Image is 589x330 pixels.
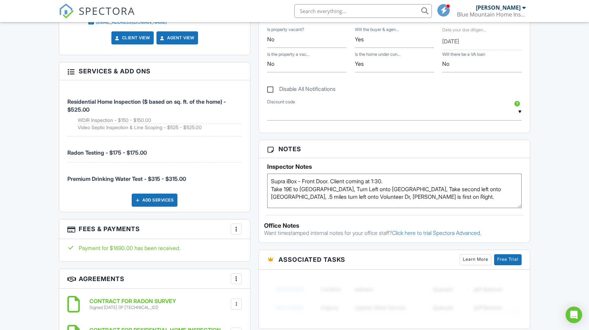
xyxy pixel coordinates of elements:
[59,269,250,289] h3: Agreements
[89,298,176,310] a: CONTRACT FOR RADON SURVEY Signed [DATE] (IP [TECHNICAL_ID])
[67,136,242,162] li: Service: Radon Testing - $175
[67,175,186,182] span: Premium Drinking Water Test - $315 - $315.00
[89,298,176,305] h6: CONTRACT FOR RADON SURVEY
[355,55,434,72] input: Is the home under contract? Must be in contract
[460,254,491,265] a: Learn More
[355,27,399,33] label: Will the buyer & agent be present at the end for a walk-through?
[442,51,485,58] label: Will there be a VA loan
[59,9,135,24] a: SPECTORA
[267,51,309,58] label: Is the property a vacation rental
[132,194,177,207] div: Add Services
[264,229,524,237] p: Want timestamped internal notes for your office staff?
[457,11,526,18] div: Blue Mountain Home Inspections of WNC
[264,222,524,229] div: Office Notes
[476,4,521,11] div: [PERSON_NAME]
[267,31,346,48] input: Is property vacant?
[355,31,434,48] input: Will the buyer & agent be present at the end for a walk-through?
[267,86,336,94] label: Disable All Notifications
[89,305,176,310] div: Signed [DATE] (IP [TECHNICAL_ID])
[294,4,432,18] input: Search everything...
[267,27,304,33] label: Is property vacant?
[494,254,522,265] a: Free Trial
[78,124,242,131] li: Add on: Video Septic Inspection & Line Scoping - $525
[67,85,242,136] li: Service: Residential Home Inspection ($ based on sq. ft. of the home)
[59,62,250,80] h3: Services & Add ons
[79,3,135,18] span: SPECTORA
[59,219,250,239] h3: Fees & Payments
[67,244,242,252] div: Payment for $1690.00 has been received.
[442,33,521,50] input: Select Date
[355,51,401,58] label: Is the home under contract? Must be in contract
[114,34,150,41] a: Client View
[442,55,521,72] input: Will there be a VA loan
[67,149,147,156] span: Radon Testing - $175 - $175.00
[267,163,521,170] h5: Inspector Notes
[267,55,346,72] input: Is the property a vacation rental
[67,163,242,188] li: Service: Premium Drinking Water Test - $315
[566,307,582,323] div: Open Intercom Messenger
[267,275,521,322] img: blurred-tasks-251b60f19c3f713f9215ee2a18cbf2105fc2d72fcd585247cf5e9ec0c957c1dd.png
[67,98,226,113] span: Residential Home Inspection ($ based on sq. ft. of the home) - $525.00
[392,229,481,236] a: Click here to trial Spectora Advanced.
[159,34,194,41] a: Agent View
[267,174,521,208] textarea: Supra iBox - Front Door. Client coming at 1:30. Take 19E to [GEOGRAPHIC_DATA], Turn Left onto [GE...
[78,117,242,124] li: Add on: WDIR Inspection - $150
[267,99,295,105] label: Discount code
[259,140,530,158] h3: Notes
[442,27,486,32] label: Date your due diligence period expires
[279,255,345,264] span: Associated Tasks
[59,3,74,19] img: The Best Home Inspection Software - Spectora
